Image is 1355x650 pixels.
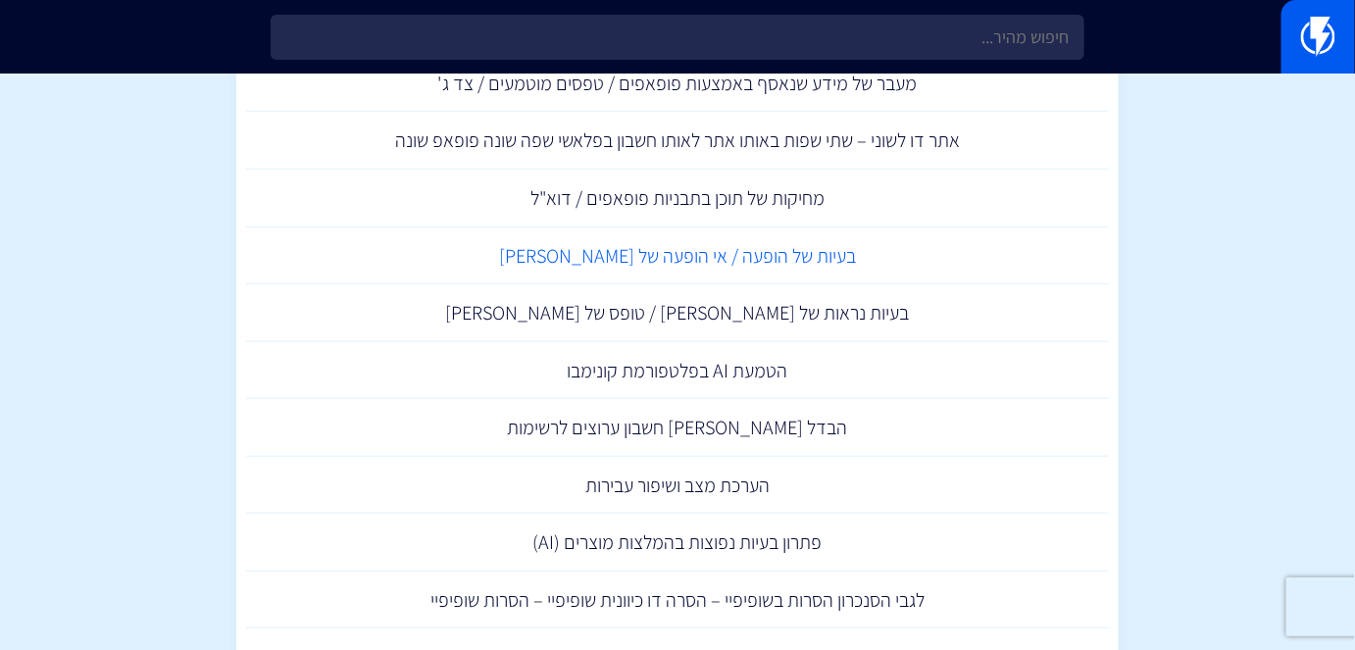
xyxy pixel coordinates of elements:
[246,572,1109,629] a: לגבי הסנכרון הסרות בשופיפיי – הסרה דו כיוונית שופיפיי – הסרות שופיפיי
[246,55,1109,113] a: מעבר של מידע שנאסף באמצעות פופאפים / טפסים מוטמעים / צד ג'
[246,457,1109,515] a: הערכת מצב ושיפור עבירות
[246,112,1109,170] a: אתר דו לשוני – שתי שפות באותו אתר לאותו חשבון בפלאשי שפה שונה פופאפ שונה
[246,170,1109,227] a: מחיקות של תוכן בתבניות פופאפים / דוא"ל
[246,514,1109,572] a: פתרון בעיות נפוצות בהמלצות מוצרים (AI)
[246,227,1109,285] a: בעיות של הופעה / אי הופעה של [PERSON_NAME]
[271,15,1083,60] input: חיפוש מהיר...
[246,342,1109,400] a: הטמעת AI בפלטפורמת קונימבו
[246,399,1109,457] a: הבדל [PERSON_NAME] חשבון ערוצים לרשימות
[246,284,1109,342] a: בעיות נראות של [PERSON_NAME] / טופס של [PERSON_NAME]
